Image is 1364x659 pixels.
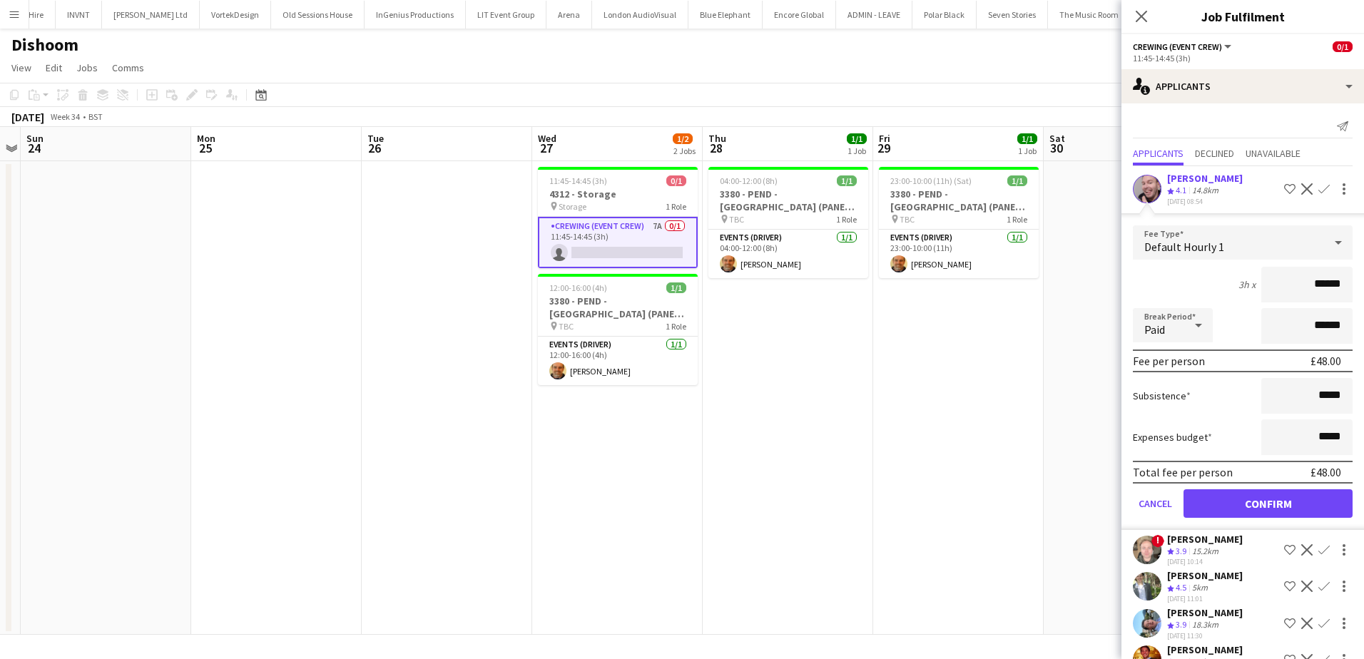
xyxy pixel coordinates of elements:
span: 1 Role [836,214,857,225]
div: [PERSON_NAME] [1167,172,1243,185]
span: 4.1 [1176,185,1186,195]
app-card-role: Crewing (Event Crew)7A0/111:45-14:45 (3h) [538,217,698,268]
button: ADMIN - LEAVE [836,1,912,29]
div: 18.3km [1189,619,1221,631]
h3: 3380 - PEND - [GEOGRAPHIC_DATA] (PANEL VAN) [879,188,1039,213]
span: 1/1 [666,282,686,293]
span: Tue [367,132,384,145]
span: Thu [708,132,726,145]
div: [DATE] 08:54 [1167,197,1243,206]
span: 23:00-10:00 (11h) (Sat) [890,175,972,186]
button: The Music Room [1048,1,1131,29]
div: Fee per person [1133,354,1205,368]
div: Total fee per person [1133,465,1233,479]
span: Storage [559,201,586,212]
button: VortekDesign [200,1,271,29]
span: 3.9 [1176,619,1186,630]
span: Sat [1049,132,1065,145]
div: 1 Job [848,145,866,156]
div: [PERSON_NAME] [1167,569,1243,582]
span: 1/2 [673,133,693,144]
app-job-card: 04:00-12:00 (8h)1/13380 - PEND - [GEOGRAPHIC_DATA] (PANEL VAN) TBC1 RoleEvents (Driver)1/104:00-1... [708,167,868,278]
span: TBC [559,321,574,332]
div: [DATE] 11:01 [1167,594,1243,603]
span: Week 34 [47,111,83,122]
span: 1/1 [837,175,857,186]
span: 25 [195,140,215,156]
span: Sun [26,132,44,145]
button: [PERSON_NAME] Ltd [102,1,200,29]
span: 4.5 [1176,582,1186,593]
span: Crewing (Event Crew) [1133,41,1222,52]
div: £48.00 [1310,354,1341,368]
div: [DATE] 10:14 [1167,557,1243,566]
div: 5km [1189,582,1211,594]
h1: Dishoom [11,34,78,56]
div: 11:45-14:45 (3h) [1133,53,1353,63]
span: 28 [706,140,726,156]
span: Wed [538,132,556,145]
span: 3.9 [1176,546,1186,556]
button: London AudioVisual [592,1,688,29]
span: 24 [24,140,44,156]
a: Edit [40,58,68,77]
div: 15.2km [1189,546,1221,558]
button: Seven Stories [977,1,1048,29]
span: Fri [879,132,890,145]
div: Applicants [1121,69,1364,103]
button: Old Sessions House [271,1,365,29]
span: Declined [1195,148,1234,158]
button: Polar Black [912,1,977,29]
label: Expenses budget [1133,431,1212,444]
span: ! [1151,535,1164,548]
div: [PERSON_NAME] [1167,606,1243,619]
span: 30 [1047,140,1065,156]
div: 2 Jobs [673,145,696,156]
app-card-role: Events (Driver)1/104:00-12:00 (8h)[PERSON_NAME] [708,230,868,278]
span: TBC [900,214,915,225]
button: Cancel [1133,489,1178,518]
a: Jobs [71,58,103,77]
button: Confirm [1184,489,1353,518]
h3: 3380 - PEND - [GEOGRAPHIC_DATA] (PANEL VAN) [538,295,698,320]
span: 1/1 [1007,175,1027,186]
div: 14.8km [1189,185,1221,197]
app-card-role: Events (Driver)1/123:00-10:00 (11h)[PERSON_NAME] [879,230,1039,278]
div: 12:00-16:00 (4h)1/13380 - PEND - [GEOGRAPHIC_DATA] (PANEL VAN) TBC1 RoleEvents (Driver)1/112:00-1... [538,274,698,385]
span: Default Hourly 1 [1144,240,1224,254]
h3: Job Fulfilment [1121,7,1364,26]
button: Blue Elephant [688,1,763,29]
app-job-card: 23:00-10:00 (11h) (Sat)1/13380 - PEND - [GEOGRAPHIC_DATA] (PANEL VAN) TBC1 RoleEvents (Driver)1/1... [879,167,1039,278]
h3: 4312 - Storage [538,188,698,200]
app-job-card: 11:45-14:45 (3h)0/14312 - Storage Storage1 RoleCrewing (Event Crew)7A0/111:45-14:45 (3h) [538,167,698,268]
span: 12:00-16:00 (4h) [549,282,607,293]
span: 1/1 [1017,133,1037,144]
span: 11:45-14:45 (3h) [549,175,607,186]
button: Encore Global [763,1,836,29]
span: Unavailable [1246,148,1301,158]
label: Subsistence [1133,389,1191,402]
span: Applicants [1133,148,1184,158]
div: [PERSON_NAME] [1167,533,1243,546]
span: View [11,61,31,74]
span: Edit [46,61,62,74]
button: INVNT [56,1,102,29]
span: 04:00-12:00 (8h) [720,175,778,186]
span: TBC [729,214,744,225]
div: [DATE] [11,110,44,124]
div: 1 Job [1018,145,1037,156]
span: 0/1 [1333,41,1353,52]
span: 1/1 [847,133,867,144]
span: Paid [1144,322,1165,337]
div: 3h x [1238,278,1256,291]
span: Jobs [76,61,98,74]
span: 29 [877,140,890,156]
span: 0/1 [666,175,686,186]
span: 1 Role [1007,214,1027,225]
a: Comms [106,58,150,77]
button: LIT Event Group [466,1,546,29]
div: [PERSON_NAME] [1167,643,1243,656]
